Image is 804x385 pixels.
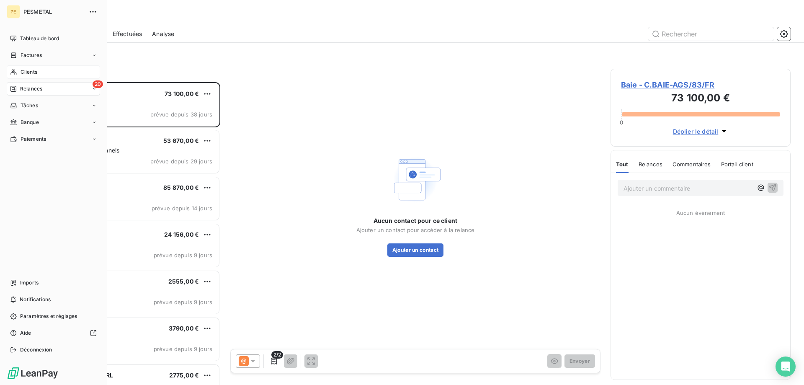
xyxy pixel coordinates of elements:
[621,79,780,90] span: Baie - C.BAIE-AGS/83/FR
[40,82,220,385] div: grid
[113,30,142,38] span: Effectuées
[21,52,42,59] span: Factures
[163,137,199,144] span: 53 670,00 €
[169,325,199,332] span: 3790,00 €
[169,372,199,379] span: 2775,00 €
[620,119,623,126] span: 0
[721,161,753,168] span: Portail client
[673,161,711,168] span: Commentaires
[20,329,31,337] span: Aide
[7,326,100,340] a: Aide
[21,119,39,126] span: Banque
[20,279,39,287] span: Imports
[20,296,51,303] span: Notifications
[621,90,780,107] h3: 73 100,00 €
[7,5,20,18] div: PE
[152,30,174,38] span: Analyse
[387,243,444,257] button: Ajouter un contact
[639,161,662,168] span: Relances
[20,35,59,42] span: Tableau de bord
[21,135,46,143] span: Paiements
[676,209,725,216] span: Aucun évènement
[389,153,442,207] img: Empty state
[673,127,719,136] span: Déplier le détail
[271,351,283,359] span: 2/2
[564,354,595,368] button: Envoyer
[165,90,199,97] span: 73 100,00 €
[776,357,796,377] div: Open Intercom Messenger
[670,127,731,136] button: Déplier le détail
[163,184,199,191] span: 85 870,00 €
[648,27,774,41] input: Rechercher
[23,8,84,15] span: PESMETAL
[616,161,629,168] span: Tout
[93,80,103,88] span: 20
[150,158,212,165] span: prévue depuis 29 jours
[374,217,457,225] span: Aucun contact pour ce client
[154,299,212,305] span: prévue depuis 9 jours
[154,346,212,352] span: prévue depuis 9 jours
[150,111,212,118] span: prévue depuis 38 jours
[152,205,212,212] span: prévue depuis 14 jours
[164,231,199,238] span: 24 156,00 €
[168,278,199,285] span: 2555,00 €
[20,346,52,354] span: Déconnexion
[20,85,42,93] span: Relances
[7,367,59,380] img: Logo LeanPay
[20,313,77,320] span: Paramètres et réglages
[21,68,37,76] span: Clients
[356,227,475,233] span: Ajouter un contact pour accéder à la relance
[21,102,38,109] span: Tâches
[154,252,212,258] span: prévue depuis 9 jours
